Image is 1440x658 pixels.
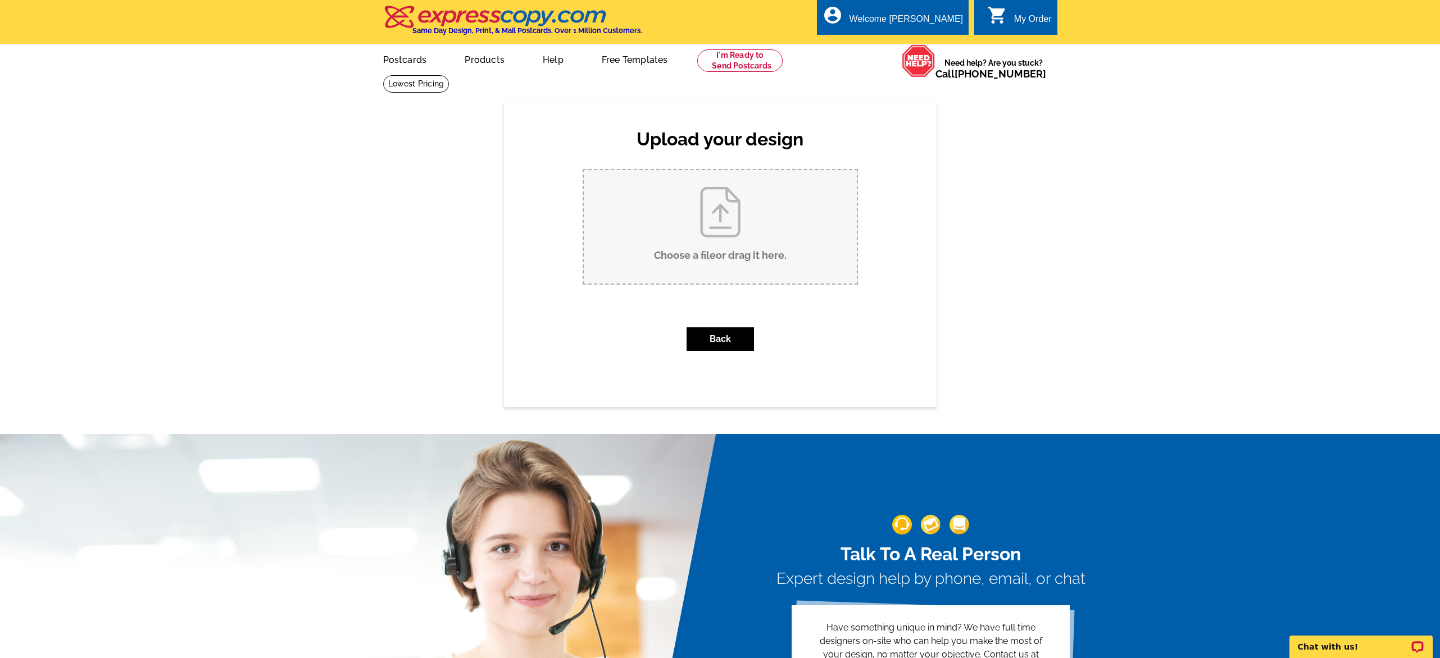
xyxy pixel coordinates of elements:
[447,45,523,72] a: Products
[823,5,843,25] i: account_circle
[365,45,445,72] a: Postcards
[1014,14,1052,30] div: My Order
[950,515,969,534] img: support-img-3_1.png
[525,45,582,72] a: Help
[687,327,754,351] button: Back
[921,515,941,534] img: support-img-2.png
[1282,623,1440,658] iframe: LiveChat chat widget
[776,543,1085,565] h2: Talk To A Real Person
[987,5,1007,25] i: shopping_cart
[571,129,869,150] h2: Upload your design
[935,68,1046,80] span: Call
[850,14,963,30] div: Welcome [PERSON_NAME]
[987,12,1052,26] a: shopping_cart My Order
[383,13,642,35] a: Same Day Design, Print, & Mail Postcards. Over 1 Million Customers.
[902,44,935,77] img: help
[892,515,912,534] img: support-img-1.png
[412,26,642,35] h4: Same Day Design, Print, & Mail Postcards. Over 1 Million Customers.
[955,68,1046,80] a: [PHONE_NUMBER]
[584,45,686,72] a: Free Templates
[776,569,1085,588] h3: Expert design help by phone, email, or chat
[935,57,1052,80] span: Need help? Are you stuck?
